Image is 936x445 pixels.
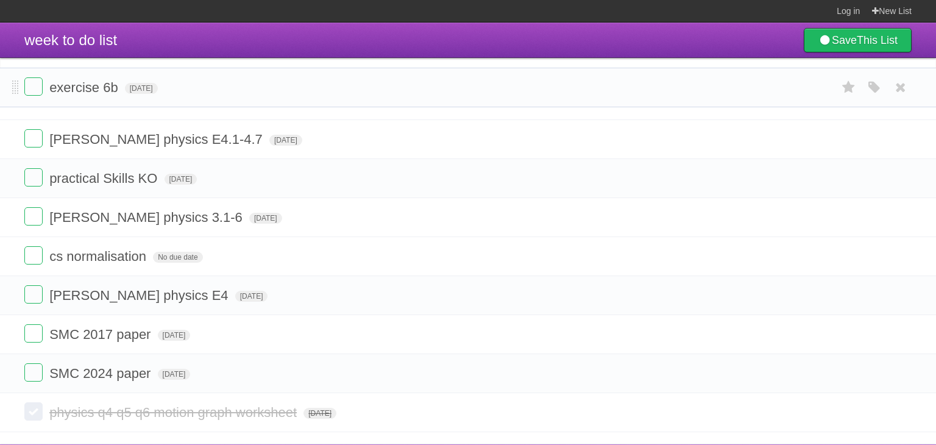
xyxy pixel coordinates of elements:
[125,83,158,94] span: [DATE]
[837,77,860,98] label: Star task
[153,252,202,263] span: No due date
[49,327,154,342] span: SMC 2017 paper
[235,291,268,302] span: [DATE]
[158,330,191,341] span: [DATE]
[24,246,43,265] label: Done
[49,249,149,264] span: cs normalisation
[49,132,266,147] span: [PERSON_NAME] physics E4.1-4.7
[24,285,43,304] label: Done
[49,366,154,381] span: SMC 2024 paper
[249,213,282,224] span: [DATE]
[303,408,336,419] span: [DATE]
[24,129,43,148] label: Done
[49,405,300,420] span: physics q4 q5 q6 motion graph worksheet
[49,210,246,225] span: [PERSON_NAME] physics 3.1-6
[24,363,43,382] label: Done
[49,288,231,303] span: [PERSON_NAME] physics E4
[165,174,197,185] span: [DATE]
[857,34,898,46] b: This List
[49,171,160,186] span: practical Skills KO
[24,168,43,187] label: Done
[269,135,302,146] span: [DATE]
[804,28,912,52] a: SaveThis List
[158,369,191,380] span: [DATE]
[24,324,43,343] label: Done
[24,402,43,421] label: Done
[49,80,121,95] span: exercise 6b
[24,77,43,96] label: Done
[24,32,117,48] span: week to do list
[24,207,43,226] label: Done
